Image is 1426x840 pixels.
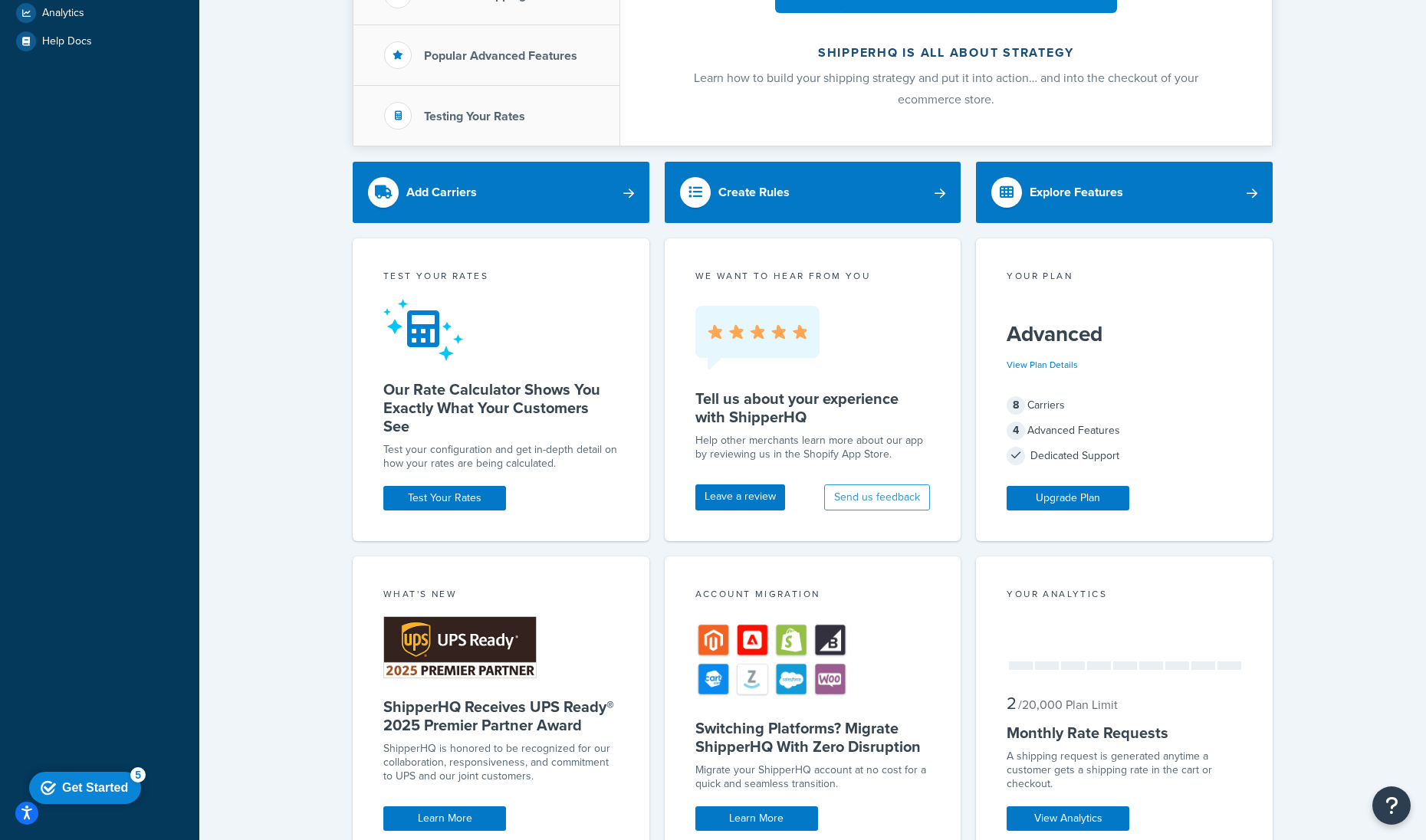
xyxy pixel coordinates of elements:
a: View Plan Details [1007,358,1078,372]
span: 4 [1007,422,1025,440]
h5: Switching Platforms? Migrate ShipperHQ With Zero Disruption [695,719,931,756]
span: Help Docs [42,35,92,48]
h2: ShipperHQ is all about strategy [661,46,1231,60]
div: Carriers [1007,395,1242,416]
a: Learn More [695,806,818,831]
div: A shipping request is generated anytime a customer gets a shipping rate in the cart or checkout. [1007,750,1242,791]
div: Create Rules [718,182,790,203]
h3: Popular Advanced Features [424,49,577,63]
a: View Analytics [1007,806,1129,831]
p: ShipperHQ is honored to be recognized for our collaboration, responsiveness, and commitment to UP... [383,742,619,783]
div: Get Started 5 items remaining, 0% complete [6,8,118,40]
div: Account Migration [695,587,931,605]
h5: Monthly Rate Requests [1007,724,1242,742]
div: Test your rates [383,269,619,287]
div: What's New [383,587,619,605]
h5: Advanced [1007,322,1242,346]
div: Test your configuration and get in-depth detail on how your rates are being calculated. [383,443,619,471]
small: / 20,000 Plan Limit [1018,696,1118,714]
p: Help other merchants learn more about our app by reviewing us in the Shopify App Store. [695,434,931,461]
div: Migrate your ShipperHQ account at no cost for a quick and seamless transition. [695,763,931,791]
a: Leave a review [695,484,785,510]
button: Open Resource Center [1372,786,1411,825]
h3: Testing Your Rates [424,110,525,123]
button: Send us feedback [824,484,930,510]
div: Advanced Features [1007,420,1242,441]
div: Add Carriers [406,182,477,203]
div: Your Analytics [1007,587,1242,605]
a: Create Rules [665,162,961,223]
div: Your Plan [1007,269,1242,287]
h5: Our Rate Calculator Shows You Exactly What Your Customers See [383,380,619,435]
a: Learn More [383,806,506,831]
div: Get Started [39,17,105,31]
div: Dedicated Support [1007,445,1242,467]
a: Upgrade Plan [1007,486,1129,510]
span: Analytics [42,7,84,20]
a: Test Your Rates [383,486,506,510]
div: Explore Features [1030,182,1123,203]
h5: ShipperHQ Receives UPS Ready® 2025 Premier Partner Award [383,697,619,734]
a: Help Docs [11,28,188,55]
span: Learn how to build your shipping strategy and put it into action… and into the checkout of your e... [694,69,1198,108]
span: 2 [1007,691,1017,716]
div: 5 [107,3,123,18]
a: Explore Features [976,162,1273,223]
p: we want to hear from you [695,269,931,283]
h5: Tell us about your experience with ShipperHQ [695,389,931,426]
a: Add Carriers [353,162,649,223]
span: 8 [1007,396,1025,415]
